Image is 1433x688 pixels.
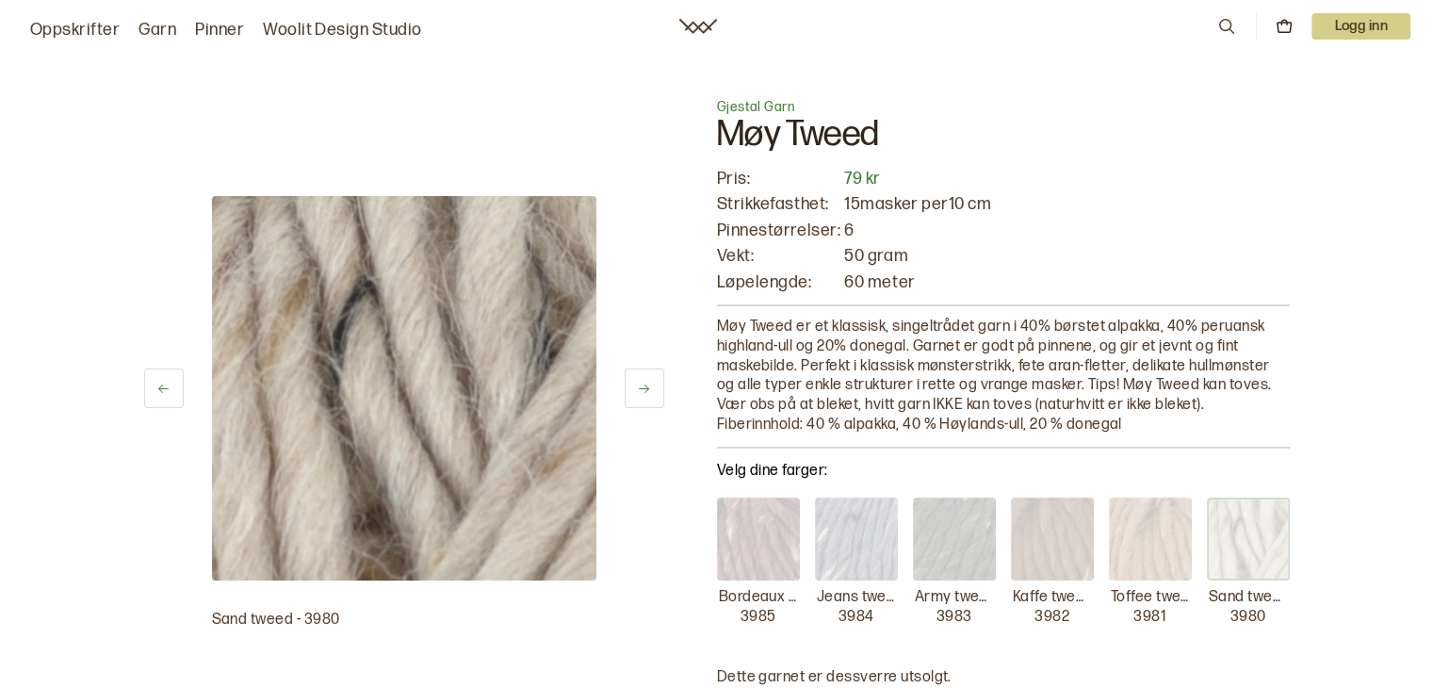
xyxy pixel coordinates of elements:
[30,17,120,43] a: Oppskrifter
[717,245,841,267] p: Vekt:
[212,611,596,631] p: Sand tweed - 3980
[817,588,896,608] p: Jeans tweed
[717,117,1290,168] h1: Møy Tweed
[138,17,176,43] a: Garn
[741,608,776,628] p: 3985
[1111,588,1190,608] p: Toffee tweed
[913,498,996,581] img: Army tweed
[717,271,841,293] p: Løpelengde:
[1207,498,1290,581] img: Sand tweed
[1311,13,1410,40] button: User dropdown
[717,193,841,215] p: Strikkefasthet:
[717,168,841,189] p: Pris:
[915,588,994,608] p: Army tweed
[195,17,244,43] a: Pinner
[844,168,1289,189] p: 79 kr
[1133,608,1166,628] p: 3981
[212,196,596,581] img: Bilde av garn
[1013,588,1092,608] p: Kaffe tweed
[1109,498,1192,581] img: Toffee tweed
[717,318,1290,435] p: Møy Tweed er et klassisk, singeltrådet garn i 40% børstet alpakka, 40% peruansk highland-ull og 2...
[1011,498,1094,581] img: Kaffe tweed
[263,17,422,43] a: Woolit Design Studio
[1311,13,1410,40] p: Logg inn
[1209,588,1288,608] p: Sand tweed
[717,220,841,241] p: Pinnestørrelser:
[844,271,1289,293] p: 60 meter
[717,498,800,581] img: Bordeaux tweed
[719,588,798,608] p: Bordeaux tweed
[1034,608,1069,628] p: 3982
[844,245,1289,267] p: 50 gram
[844,193,1289,215] p: 15 masker per 10 cm
[936,608,972,628] p: 3983
[1230,608,1266,628] p: 3980
[815,498,898,581] img: Jeans tweed
[717,99,795,115] span: Gjestal Garn
[844,220,1289,241] p: 6
[839,608,874,628] p: 3984
[717,668,1290,688] p: Dette garnet er dessverre utsolgt.
[717,460,1290,483] p: Velg dine farger:
[679,19,717,34] a: Woolit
